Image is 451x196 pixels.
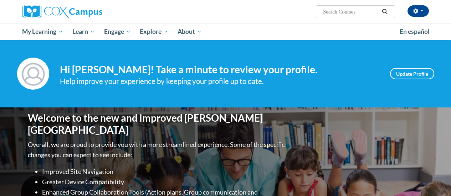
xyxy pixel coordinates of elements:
p: Overall, we are proud to provide you with a more streamlined experience. Some of the specific cha... [28,139,286,160]
a: My Learning [18,23,68,40]
span: Explore [140,27,168,36]
button: Search [379,7,390,16]
span: En español [400,28,430,35]
a: Update Profile [390,68,434,79]
div: Main menu [17,23,434,40]
a: Explore [135,23,173,40]
span: About [178,27,202,36]
img: Profile Image [17,58,49,90]
span: My Learning [22,27,63,36]
li: Improved Site Navigation [42,166,286,177]
span: Engage [104,27,131,36]
a: Cox Campus [22,5,151,18]
a: About [173,23,206,40]
iframe: Button to launch messaging window [422,168,445,190]
button: Account Settings [408,5,429,17]
img: Cox Campus [22,5,102,18]
span: Learn [72,27,95,36]
input: Search Courses [322,7,379,16]
a: En español [395,24,434,39]
a: Learn [68,23,99,40]
h4: Hi [PERSON_NAME]! Take a minute to review your profile. [60,64,379,76]
a: Engage [99,23,135,40]
div: Help improve your experience by keeping your profile up to date. [60,75,379,87]
h1: Welcome to the new and improved [PERSON_NAME][GEOGRAPHIC_DATA] [28,112,286,136]
li: Greater Device Compatibility [42,177,286,187]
